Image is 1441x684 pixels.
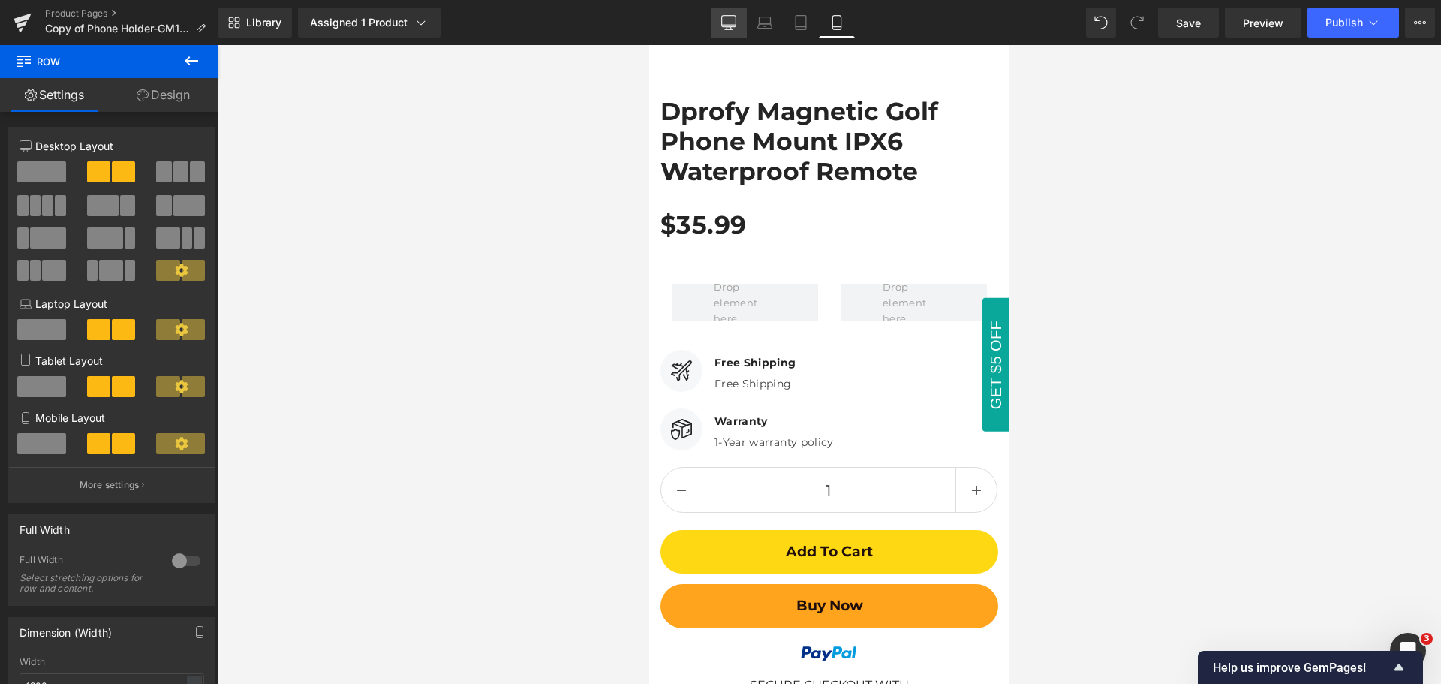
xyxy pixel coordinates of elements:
[310,15,429,30] div: Assigned 1 Product
[218,8,292,38] a: New Library
[65,369,119,383] strong: Warranty
[45,23,189,35] span: Copy of Phone Holder-GM10 Six Kits
[11,164,98,194] span: $35.99
[39,39,152,53] div: 域名: [DOMAIN_NAME]
[1225,8,1301,38] a: Preview
[65,331,147,347] p: Free Shipping
[20,573,155,594] div: Select stretching options for row and content.
[1086,8,1116,38] button: Undo
[137,498,224,515] span: Add To Cart
[147,552,214,569] span: Buy Now
[747,8,783,38] a: Laptop
[80,478,140,492] p: More settings
[20,353,204,369] p: Tablet Layout
[65,390,185,405] p: 1-Year warranty policy
[1213,658,1408,676] button: Show survey - Help us improve GemPages!
[24,39,36,53] img: website_grey.svg
[1421,633,1433,645] span: 3
[1405,8,1435,38] button: More
[109,78,218,112] a: Design
[11,485,349,529] button: Add To Cart
[711,8,747,38] a: Desktop
[11,52,349,141] a: Dprofy Magnetic Golf Phone Mount IPX6 Waterproof Remote
[153,89,165,101] img: tab_keywords_by_traffic_grey.svg
[20,515,70,536] div: Full Width
[20,138,204,154] p: Desktop Layout
[1325,17,1363,29] span: Publish
[170,90,247,100] div: 关键词（按流量）
[45,8,218,20] a: Product Pages
[11,539,349,583] button: Buy Now
[24,24,36,36] img: logo_orange.svg
[1176,15,1201,31] span: Save
[20,410,204,426] p: Mobile Layout
[65,311,147,324] strong: Free Shipping
[77,90,116,100] div: 域名概述
[819,8,855,38] a: Mobile
[20,296,204,312] p: Laptop Layout
[1243,15,1283,31] span: Preview
[101,633,260,647] h3: Secure Checkout With
[20,657,204,667] div: Width
[1307,8,1399,38] button: Publish
[9,467,215,502] button: More settings
[1213,661,1390,675] span: Help us improve GemPages!
[20,554,157,570] div: Full Width
[42,24,74,36] div: v 4.0.25
[15,45,165,78] span: Row
[1390,633,1426,669] iframe: Intercom live chat
[1122,8,1152,38] button: Redo
[61,89,73,101] img: tab_domain_overview_orange.svg
[783,8,819,38] a: Tablet
[20,618,112,639] div: Dimension (Width)
[246,16,281,29] span: Library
